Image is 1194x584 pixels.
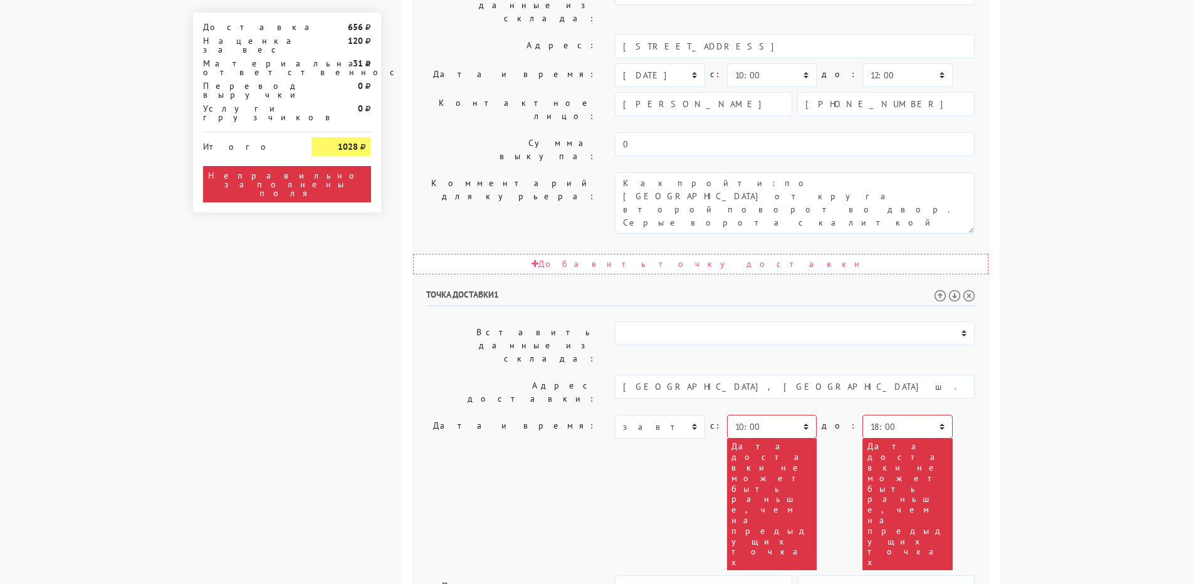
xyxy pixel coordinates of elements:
[353,58,363,69] strong: 31
[194,104,303,122] div: Услуги грузчиков
[417,132,606,167] label: Сумма выкупа:
[494,289,499,300] span: 1
[358,80,363,91] strong: 0
[417,321,606,370] label: Вставить данные из склада:
[417,375,606,410] label: Адрес доставки:
[862,439,952,570] div: Дата доставки не может быть раньше, чем на предыдущих точках
[417,92,606,127] label: Контактное лицо:
[417,172,606,234] label: Комментарий для курьера:
[727,439,817,570] div: Дата доставки не может быть раньше, чем на предыдущих точках
[710,415,722,437] label: c:
[797,92,975,116] input: Телефон
[203,137,293,151] div: Итого
[194,23,303,31] div: Доставка
[417,415,606,570] label: Дата и время:
[417,34,606,58] label: Адрес:
[358,103,363,114] strong: 0
[615,92,792,116] input: Имя
[348,35,363,46] strong: 120
[194,59,303,76] div: Материальная ответственность
[338,141,358,152] strong: 1028
[203,166,371,202] div: Неправильно заполнены поля
[615,172,975,234] textarea: Как пройти: по [GEOGRAPHIC_DATA] от круга второй поворот во двор. Серые ворота с калиткой между а...
[413,254,988,274] div: Добавить точку доставки
[194,81,303,99] div: Перевод выручки
[417,63,606,87] label: Дата и время:
[426,289,975,306] h6: Точка доставки
[348,21,363,33] strong: 656
[710,63,722,85] label: c:
[822,63,857,85] label: до:
[822,415,857,437] label: до:
[194,36,303,54] div: Наценка за вес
